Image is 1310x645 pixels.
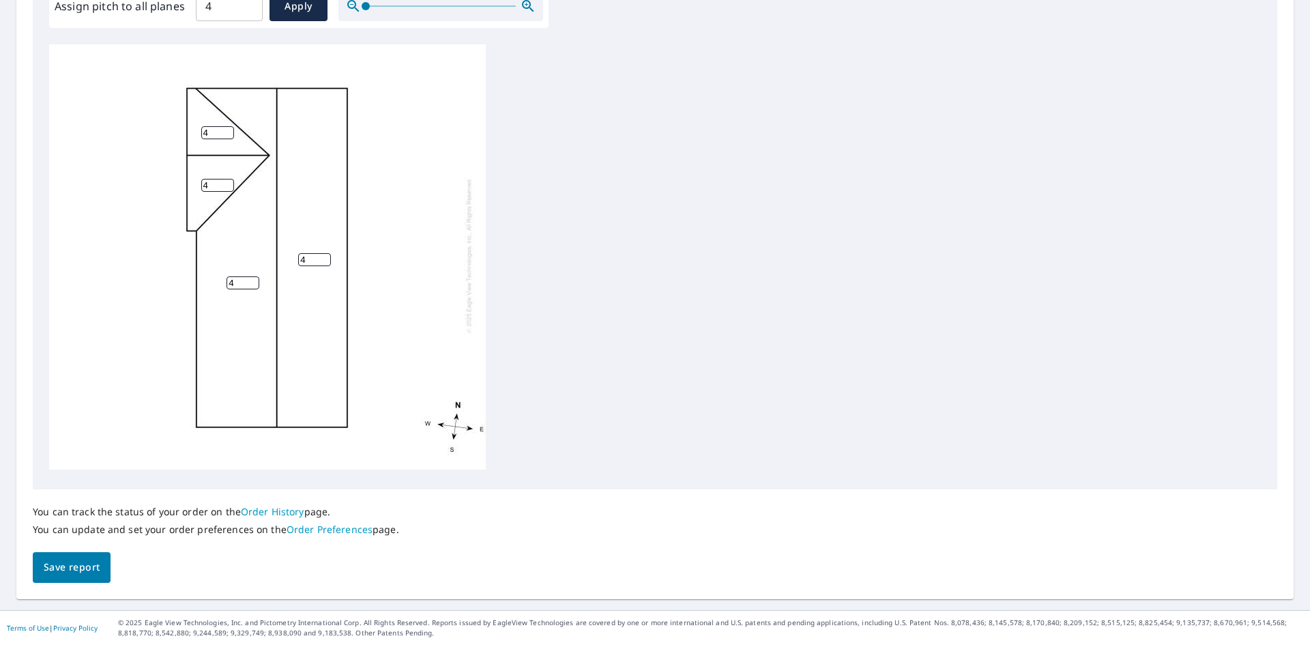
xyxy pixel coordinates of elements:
span: Save report [44,559,100,576]
a: Terms of Use [7,623,49,633]
p: You can track the status of your order on the page. [33,506,399,518]
button: Save report [33,552,111,583]
p: You can update and set your order preferences on the page. [33,524,399,536]
a: Order History [241,505,304,518]
a: Privacy Policy [53,623,98,633]
p: | [7,624,98,632]
a: Order Preferences [287,523,373,536]
p: © 2025 Eagle View Technologies, Inc. and Pictometry International Corp. All Rights Reserved. Repo... [118,618,1303,638]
